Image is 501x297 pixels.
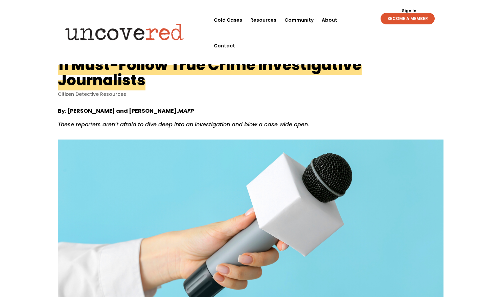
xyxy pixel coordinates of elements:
[250,7,276,33] a: Resources
[322,7,337,33] a: About
[214,7,242,33] a: Cold Cases
[58,121,309,128] em: These reporters aren’t afraid to dive deep into an investigation and blow a case wide open.
[58,107,194,115] strong: By: [PERSON_NAME] and [PERSON_NAME],
[398,9,420,13] a: Sign In
[381,13,435,24] a: BECOME A MEMBER
[58,55,362,90] h1: 11 Must-Follow True Crime Investigative Journalists
[178,107,194,115] em: MAFP
[60,19,190,45] img: Uncovered logo
[58,91,126,98] a: Citizen Detective Resources
[214,33,235,59] a: Contact
[284,7,314,33] a: Community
